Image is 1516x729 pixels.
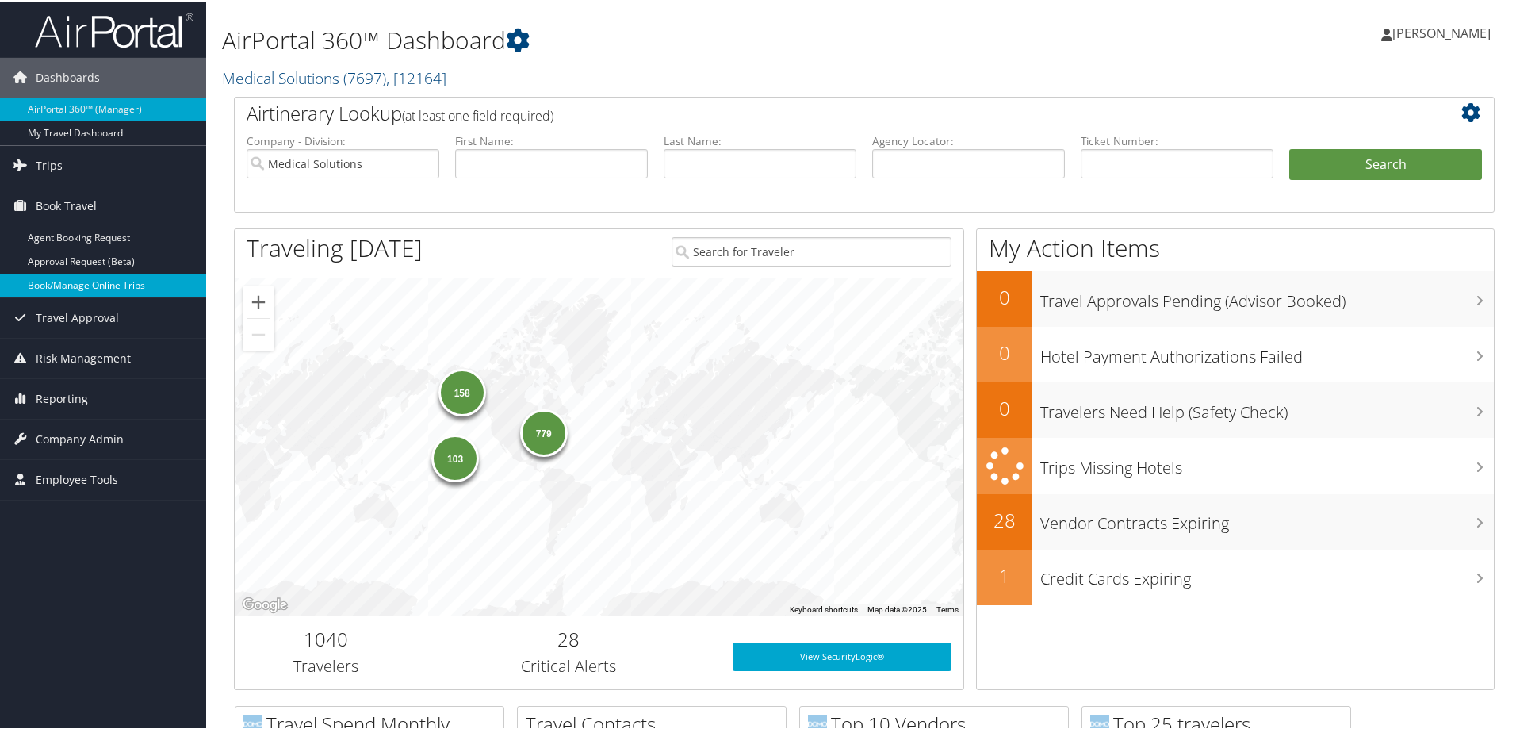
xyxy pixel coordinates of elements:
div: 779 [519,408,567,455]
h2: 28 [429,624,709,651]
h3: Credit Cards Expiring [1040,558,1494,589]
button: Zoom out [243,317,274,349]
span: Book Travel [36,185,97,224]
label: Ticket Number: [1081,132,1273,148]
h3: Vendor Contracts Expiring [1040,503,1494,533]
span: Reporting [36,378,88,417]
label: First Name: [455,132,648,148]
span: , [ 12164 ] [386,66,446,87]
h2: 0 [977,338,1032,365]
a: Trips Missing Hotels [977,436,1494,493]
button: Keyboard shortcuts [790,603,858,614]
h2: 28 [977,505,1032,532]
span: Employee Tools [36,459,118,498]
span: ( 7697 ) [343,66,386,87]
a: View SecurityLogic® [733,641,951,670]
h2: 0 [977,282,1032,309]
span: Company Admin [36,418,124,458]
div: 158 [438,367,485,415]
div: 103 [431,432,479,480]
a: Terms (opens in new tab) [936,604,959,612]
a: 1Credit Cards Expiring [977,548,1494,604]
a: [PERSON_NAME] [1381,8,1506,56]
h3: Travelers Need Help (Safety Check) [1040,392,1494,422]
label: Agency Locator: [872,132,1065,148]
h3: Critical Alerts [429,654,709,676]
span: [PERSON_NAME] [1392,23,1491,40]
button: Zoom in [243,285,274,317]
button: Search [1289,148,1482,179]
a: 0Travelers Need Help (Safety Check) [977,381,1494,436]
h2: 0 [977,393,1032,420]
h1: My Action Items [977,230,1494,263]
a: 0Hotel Payment Authorizations Failed [977,325,1494,381]
a: Medical Solutions [222,66,446,87]
img: Google [239,593,291,614]
span: Trips [36,144,63,184]
input: Search for Traveler [672,236,951,265]
img: airportal-logo.png [35,10,193,48]
h3: Travelers [247,654,405,676]
h2: Airtinerary Lookup [247,98,1377,125]
span: (at least one field required) [402,106,553,123]
label: Company - Division: [247,132,439,148]
h1: AirPortal 360™ Dashboard [222,22,1078,56]
a: Open this area in Google Maps (opens a new window) [239,593,291,614]
span: Risk Management [36,337,131,377]
span: Travel Approval [36,297,119,336]
label: Last Name: [664,132,856,148]
h3: Trips Missing Hotels [1040,447,1494,478]
a: 0Travel Approvals Pending (Advisor Booked) [977,270,1494,325]
h2: 1 [977,561,1032,588]
h3: Hotel Payment Authorizations Failed [1040,336,1494,366]
span: Map data ©2025 [867,604,927,612]
a: 28Vendor Contracts Expiring [977,493,1494,548]
h2: 1040 [247,624,405,651]
h1: Traveling [DATE] [247,230,423,263]
span: Dashboards [36,56,100,96]
h3: Travel Approvals Pending (Advisor Booked) [1040,281,1494,311]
